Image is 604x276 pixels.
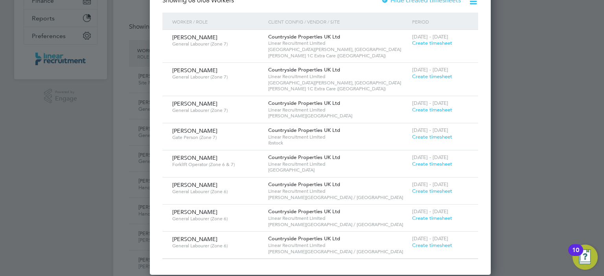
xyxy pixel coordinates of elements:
span: Create timesheet [412,73,452,80]
span: Linear Recruitment Limited [268,242,408,249]
span: General Labourer (Zone 7) [172,74,262,80]
span: [PERSON_NAME][GEOGRAPHIC_DATA] / [GEOGRAPHIC_DATA] [268,194,408,201]
span: Linear Recruitment Limited [268,188,408,194]
span: [DATE] - [DATE] [412,66,448,73]
span: [PERSON_NAME][GEOGRAPHIC_DATA] [268,113,408,119]
span: General Labourer (Zone 6) [172,216,262,222]
span: Countryside Properties UK Ltd [268,208,340,215]
span: [PERSON_NAME] [172,181,217,188]
span: Create timesheet [412,133,452,140]
span: Linear Recruitment Limited [268,134,408,140]
span: [PERSON_NAME] [172,100,217,107]
span: [GEOGRAPHIC_DATA][PERSON_NAME], [GEOGRAPHIC_DATA][PERSON_NAME] 1C Extra Care ([GEOGRAPHIC_DATA]) [268,80,408,92]
span: [GEOGRAPHIC_DATA] [268,167,408,173]
span: Linear Recruitment Limited [268,107,408,113]
span: Countryside Properties UK Ltd [268,100,340,106]
span: [PERSON_NAME] [172,208,217,216]
div: 10 [572,250,579,260]
span: Ibstock [268,140,408,146]
span: [PERSON_NAME] [172,154,217,161]
span: Linear Recruitment Limited [268,40,408,46]
span: [DATE] - [DATE] [412,100,448,106]
span: [DATE] - [DATE] [412,208,448,215]
span: Forklift Operator (Zone 6 & 7) [172,161,262,168]
span: Countryside Properties UK Ltd [268,127,340,133]
span: Countryside Properties UK Ltd [268,33,340,40]
span: General Labourer (Zone 6) [172,188,262,195]
span: General Labourer (Zone 6) [172,243,262,249]
span: [DATE] - [DATE] [412,181,448,188]
span: [PERSON_NAME] [172,67,217,74]
span: [DATE] - [DATE] [412,154,448,161]
span: [PERSON_NAME] [172,236,217,243]
span: Linear Recruitment Limited [268,215,408,221]
button: Open Resource Center, 10 new notifications [573,245,598,270]
span: Create timesheet [412,242,452,249]
span: Create timesheet [412,161,452,167]
span: [PERSON_NAME] [172,34,217,41]
span: Countryside Properties UK Ltd [268,154,340,161]
span: Linear Recruitment Limited [268,161,408,167]
span: Create timesheet [412,106,452,113]
span: General Labourer (Zone 7) [172,41,262,47]
span: Gate Person (Zone 7) [172,134,262,141]
span: [DATE] - [DATE] [412,127,448,133]
span: Countryside Properties UK Ltd [268,235,340,242]
span: Countryside Properties UK Ltd [268,66,340,73]
span: General Labourer (Zone 7) [172,107,262,113]
span: [PERSON_NAME] [172,127,217,134]
div: Worker / Role [170,13,266,31]
span: [GEOGRAPHIC_DATA][PERSON_NAME], [GEOGRAPHIC_DATA][PERSON_NAME] 1C Extra Care ([GEOGRAPHIC_DATA]) [268,46,408,58]
span: Linear Recruitment Limited [268,73,408,80]
span: Countryside Properties UK Ltd [268,181,340,188]
div: Client Config / Vendor / Site [266,13,410,31]
span: [PERSON_NAME][GEOGRAPHIC_DATA] / [GEOGRAPHIC_DATA] [268,221,408,228]
span: Create timesheet [412,40,452,46]
span: [DATE] - [DATE] [412,33,448,40]
div: Period [410,13,470,31]
span: Create timesheet [412,188,452,194]
span: [DATE] - [DATE] [412,235,448,242]
span: Create timesheet [412,215,452,221]
span: [PERSON_NAME][GEOGRAPHIC_DATA] / [GEOGRAPHIC_DATA] [268,249,408,255]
